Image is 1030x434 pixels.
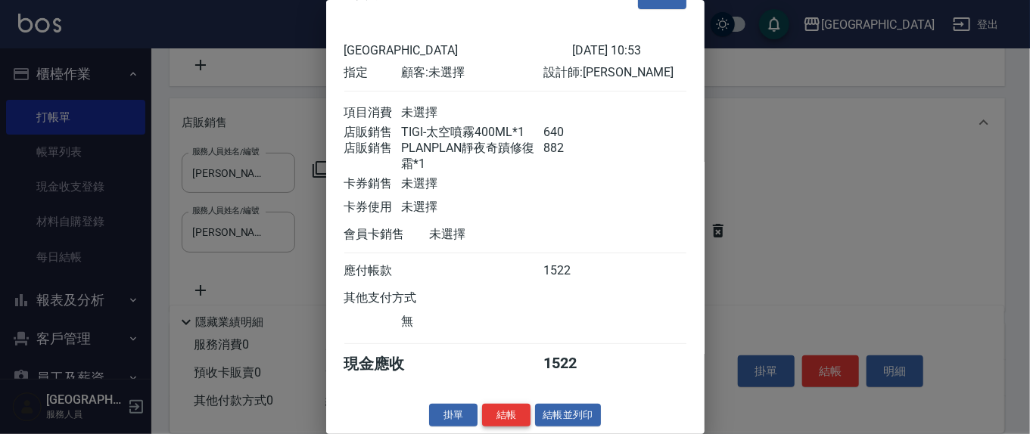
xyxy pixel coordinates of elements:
[344,176,401,192] div: 卡券銷售
[344,354,430,374] div: 現金應收
[401,125,543,141] div: TIGI-太空噴霧400ML*1
[344,200,401,215] div: 卡券使用
[344,141,401,172] div: 店販銷售
[535,404,601,427] button: 結帳並列印
[543,354,600,374] div: 1522
[430,227,572,243] div: 未選擇
[401,65,543,81] div: 顧客: 未選擇
[344,227,430,243] div: 會員卡銷售
[401,314,543,330] div: 無
[401,176,543,192] div: 未選擇
[401,200,543,215] div: 未選擇
[543,263,600,279] div: 1522
[401,141,543,172] div: PLANPLAN靜夜奇蹟修復霜*1
[429,404,478,427] button: 掛單
[344,105,401,121] div: 項目消費
[344,290,459,306] div: 其他支付方式
[401,105,543,121] div: 未選擇
[344,125,401,141] div: 店販銷售
[344,43,572,57] div: [GEOGRAPHIC_DATA]
[543,65,686,81] div: 設計師: [PERSON_NAME]
[543,125,600,141] div: 640
[572,43,686,57] div: [DATE] 10:53
[344,263,401,279] div: 應付帳款
[543,141,600,172] div: 882
[344,65,401,81] div: 指定
[482,404,531,427] button: 結帳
